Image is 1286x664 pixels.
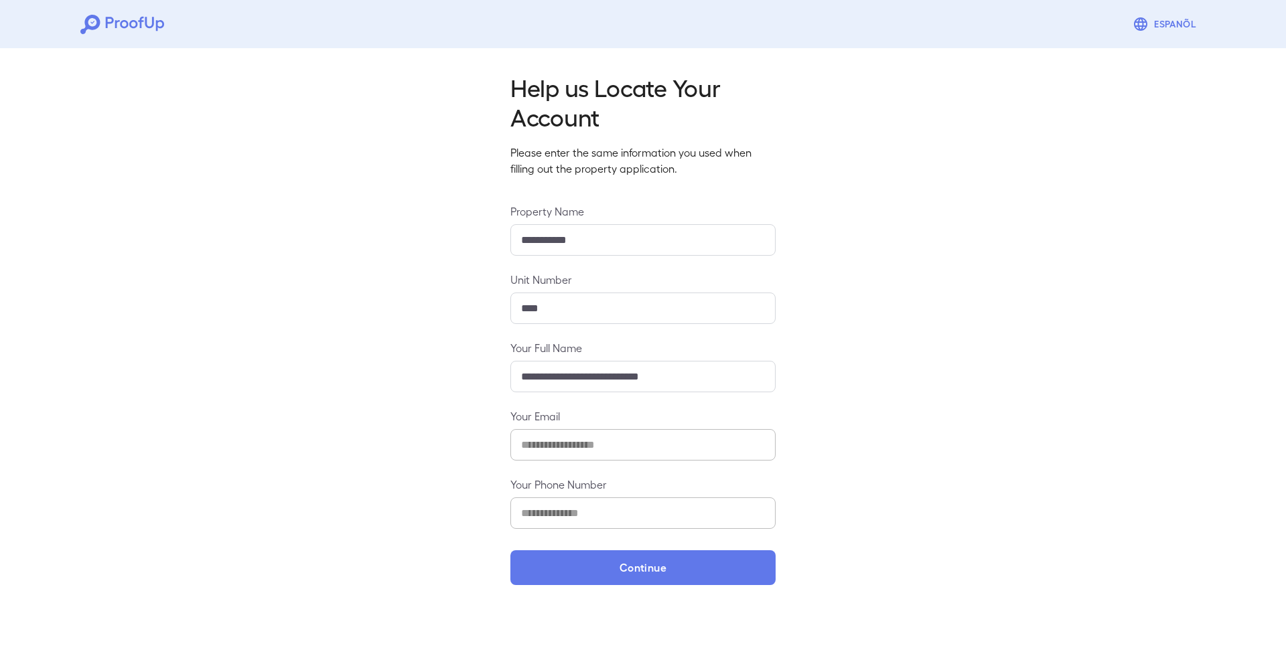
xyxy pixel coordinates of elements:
[510,272,776,287] label: Unit Number
[510,477,776,492] label: Your Phone Number
[510,340,776,355] label: Your Full Name
[510,145,776,177] p: Please enter the same information you used when filling out the property application.
[510,72,776,131] h2: Help us Locate Your Account
[510,203,776,219] label: Property Name
[510,550,776,585] button: Continue
[1127,11,1206,37] button: Espanõl
[510,408,776,424] label: Your Email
